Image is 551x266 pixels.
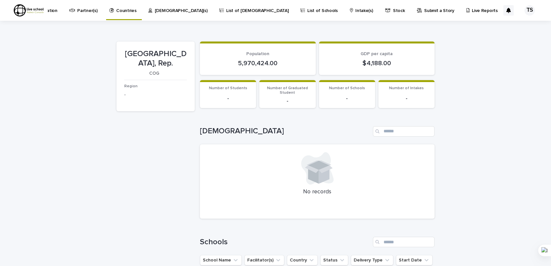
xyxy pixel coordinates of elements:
p: - [204,95,252,102]
span: GDP per capita [361,52,393,56]
button: Status [320,255,348,265]
button: Country [287,255,318,265]
h1: Schools [200,237,370,247]
p: - [124,91,187,98]
p: [GEOGRAPHIC_DATA], Rep. [124,49,187,68]
input: Search [373,237,435,247]
p: COG [124,71,184,76]
p: No records [208,188,427,196]
p: 5,970,424.00 [208,59,308,67]
h1: [DEMOGRAPHIC_DATA] [200,127,370,136]
img: R9sz75l8Qv2hsNfpjweZ [13,4,44,17]
button: Facilitator(s) [244,255,284,265]
span: Number of Schools [329,86,365,90]
button: Start Date [396,255,433,265]
p: - [323,95,371,102]
span: Number of Graduated Student [267,86,308,95]
input: Search [373,126,435,137]
button: School Name [200,255,242,265]
span: Region [124,84,138,88]
span: Number of Students [209,86,247,90]
p: - [263,98,312,104]
span: Population [246,52,269,56]
div: TS [524,5,535,16]
button: Delivery Type [351,255,393,265]
span: Number of Intakes [389,86,424,90]
p: - [382,95,431,102]
p: $ 4,188.00 [327,59,427,67]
